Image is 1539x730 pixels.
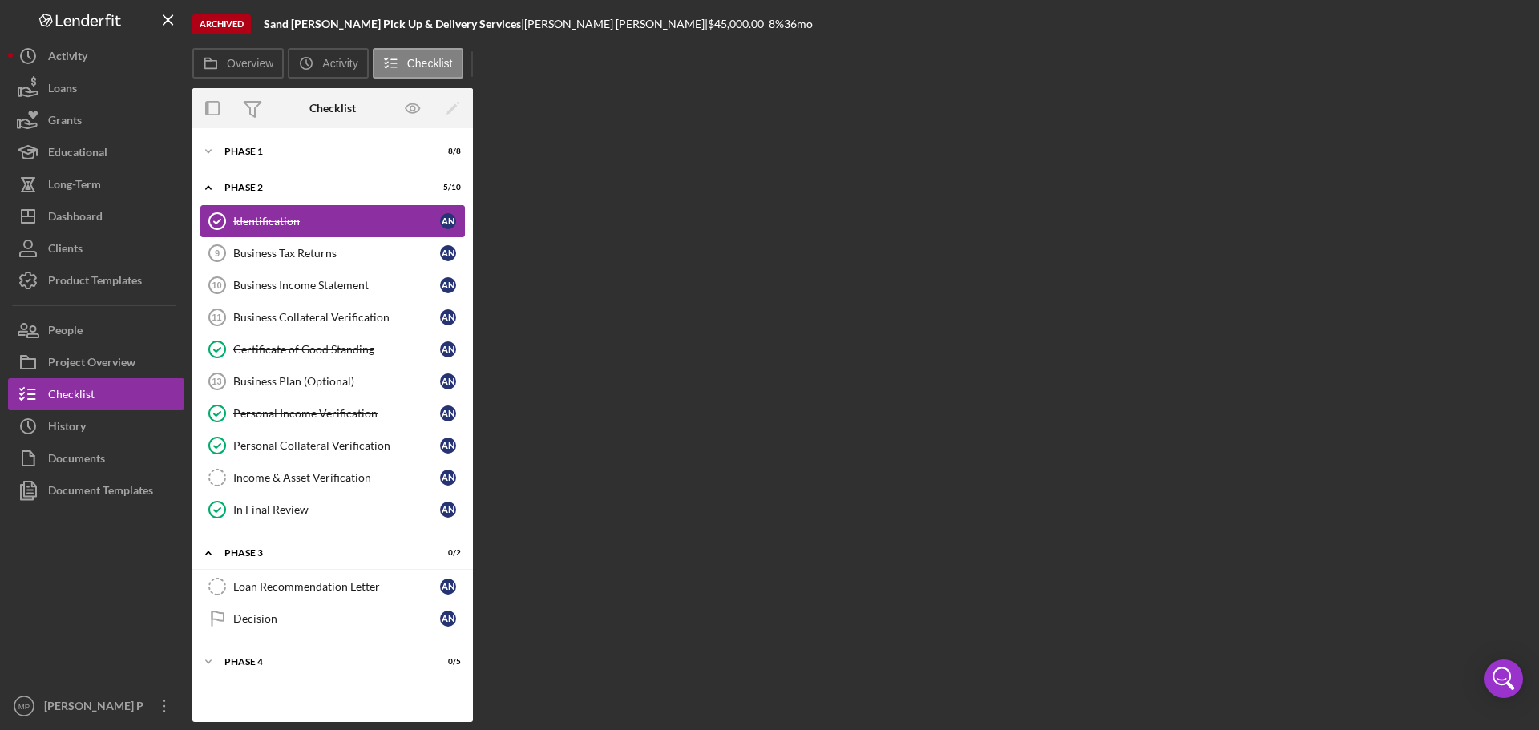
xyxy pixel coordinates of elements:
[288,48,368,79] button: Activity
[8,474,184,506] button: Document Templates
[200,494,465,526] a: In Final ReviewAN
[233,471,440,484] div: Income & Asset Verification
[212,377,221,386] tspan: 13
[200,365,465,397] a: 13Business Plan (Optional)AN
[48,40,87,76] div: Activity
[8,232,184,264] button: Clients
[48,314,83,350] div: People
[8,168,184,200] button: Long-Term
[264,18,524,30] div: |
[233,311,440,324] div: Business Collateral Verification
[48,378,95,414] div: Checklist
[200,397,465,430] a: Personal Income VerificationAN
[48,104,82,140] div: Grants
[212,313,221,322] tspan: 11
[432,657,461,667] div: 0 / 5
[48,442,105,478] div: Documents
[192,48,284,79] button: Overview
[215,248,220,258] tspan: 9
[8,40,184,72] button: Activity
[440,611,456,627] div: A N
[8,690,184,722] button: MP[PERSON_NAME] P
[200,462,465,494] a: Income & Asset VerificationAN
[440,213,456,229] div: A N
[200,430,465,462] a: Personal Collateral VerificationAN
[8,410,184,442] button: History
[440,373,456,389] div: A N
[440,502,456,518] div: A N
[200,269,465,301] a: 10Business Income StatementAN
[708,18,769,30] div: $45,000.00
[8,264,184,296] button: Product Templates
[309,102,356,115] div: Checklist
[224,147,421,156] div: Phase 1
[48,232,83,268] div: Clients
[8,200,184,232] button: Dashboard
[8,346,184,378] button: Project Overview
[769,18,784,30] div: 8 %
[432,147,461,156] div: 8 / 8
[200,237,465,269] a: 9Business Tax ReturnsAN
[407,57,453,70] label: Checklist
[212,280,221,290] tspan: 10
[224,183,421,192] div: Phase 2
[192,14,251,34] div: Archived
[233,343,440,356] div: Certificate of Good Standing
[440,405,456,421] div: A N
[233,407,440,420] div: Personal Income Verification
[264,17,521,30] b: Sand [PERSON_NAME] Pick Up & Delivery Services
[48,136,107,172] div: Educational
[440,438,456,454] div: A N
[233,439,440,452] div: Personal Collateral Verification
[440,470,456,486] div: A N
[524,18,708,30] div: [PERSON_NAME] [PERSON_NAME] |
[48,264,142,300] div: Product Templates
[233,215,440,228] div: Identification
[48,346,135,382] div: Project Overview
[8,442,184,474] a: Documents
[322,57,357,70] label: Activity
[40,690,144,726] div: [PERSON_NAME] P
[440,309,456,325] div: A N
[18,702,30,711] text: MP
[8,72,184,104] button: Loans
[440,245,456,261] div: A N
[432,548,461,558] div: 0 / 2
[432,183,461,192] div: 5 / 10
[48,474,153,510] div: Document Templates
[233,612,440,625] div: Decision
[373,48,463,79] button: Checklist
[233,279,440,292] div: Business Income Statement
[233,247,440,260] div: Business Tax Returns
[8,314,184,346] button: People
[200,333,465,365] a: Certificate of Good StandingAN
[1484,659,1523,698] div: Open Intercom Messenger
[48,168,101,204] div: Long-Term
[8,378,184,410] button: Checklist
[227,57,273,70] label: Overview
[784,18,813,30] div: 36 mo
[440,579,456,595] div: A N
[200,301,465,333] a: 11Business Collateral VerificationAN
[224,548,421,558] div: Phase 3
[440,277,456,293] div: A N
[200,603,465,635] a: DecisionAN
[233,580,440,593] div: Loan Recommendation Letter
[48,72,77,108] div: Loans
[200,571,465,603] a: Loan Recommendation LetterAN
[8,104,184,136] button: Grants
[8,136,184,168] button: Educational
[200,205,465,237] a: IdentificationAN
